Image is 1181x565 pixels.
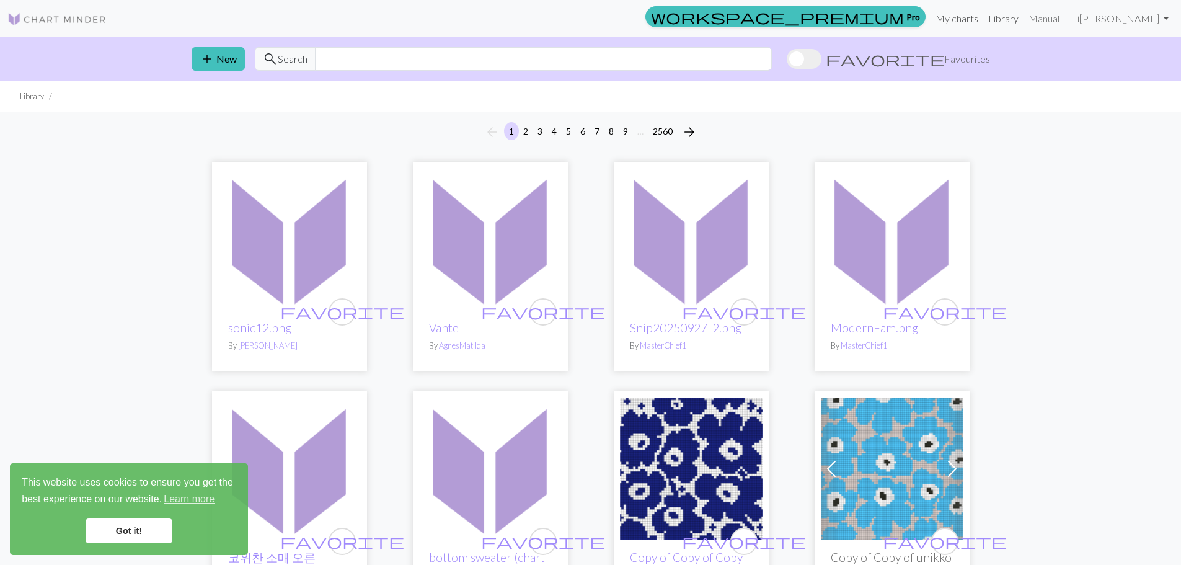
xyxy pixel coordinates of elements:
[228,550,316,564] a: 코위찬 소매 오른
[883,529,1007,554] i: favourite
[561,122,576,140] button: 5
[730,528,758,555] button: favourite
[481,532,605,551] span: favorite
[429,340,552,352] p: By
[192,47,245,71] button: New
[640,340,686,350] a: MasterChief1
[481,302,605,321] span: favorite
[620,461,763,473] a: Unikko
[533,122,547,140] button: 3
[648,122,678,140] button: 2560
[620,398,763,540] img: Unikko
[86,518,172,543] a: dismiss cookie message
[821,168,963,311] img: Snip20250927_1.png
[419,461,562,473] a: bottom sweater (chart I)
[983,6,1024,31] a: Library
[419,232,562,244] a: Vante
[931,298,958,326] button: favourite
[883,532,1007,551] span: favorite
[826,50,945,68] span: favorite
[682,302,806,321] span: favorite
[682,529,806,554] i: favourite
[944,51,990,66] span: Favourites
[821,398,963,540] img: unikko.jpg
[280,300,404,324] i: favourite
[931,528,958,555] button: favourite
[7,12,107,27] img: Logo
[1064,6,1174,31] a: Hi[PERSON_NAME]
[883,302,1007,321] span: favorite
[228,321,291,335] a: sonic12.png
[329,298,356,326] button: favourite
[481,529,605,554] i: favourite
[263,50,278,68] span: search
[218,168,361,311] img: sonic12.png
[480,122,702,142] nav: Page navigation
[730,298,758,326] button: favourite
[504,122,519,140] button: 1
[682,123,697,141] span: arrow_forward
[429,321,459,335] a: Vante
[518,122,533,140] button: 2
[200,50,215,68] span: add
[645,6,926,27] a: Pro
[575,122,590,140] button: 6
[280,529,404,554] i: favourite
[419,398,562,540] img: bottom sweater (chart I)
[831,340,953,352] p: By
[278,51,307,66] span: Search
[329,528,356,555] button: favourite
[630,340,753,352] p: By
[218,461,361,473] a: 코위찬 소매 오른
[630,321,741,335] a: Snip20250927_2.png
[529,528,557,555] button: favourite
[228,340,351,352] p: By
[682,532,806,551] span: favorite
[439,340,485,350] a: AgnesMatilda
[590,122,604,140] button: 7
[20,91,44,102] li: Library
[10,463,248,555] div: cookieconsent
[682,300,806,324] i: favourite
[280,302,404,321] span: favorite
[238,340,298,350] a: [PERSON_NAME]
[618,122,633,140] button: 9
[831,321,918,335] a: ModernFam.png
[481,300,605,324] i: favourite
[677,122,702,142] button: Next
[218,232,361,244] a: sonic12.png
[620,232,763,244] a: Snip20250927_2.png
[547,122,562,140] button: 4
[162,490,216,509] a: learn more about cookies
[604,122,619,140] button: 8
[821,232,963,244] a: Snip20250927_1.png
[419,168,562,311] img: Vante
[651,8,904,25] span: workspace_premium
[787,47,990,71] label: Show favourites
[280,532,404,551] span: favorite
[22,475,236,509] span: This website uses cookies to ensure you get the best experience on our website.
[821,461,963,473] a: unikko.jpg
[931,6,983,31] a: My charts
[620,168,763,311] img: Snip20250927_2.png
[883,300,1007,324] i: favourite
[841,340,887,350] a: MasterChief1
[682,125,697,140] i: Next
[529,298,557,326] button: favourite
[218,398,361,540] img: 코위찬 소매 오른
[1024,6,1064,31] a: Manual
